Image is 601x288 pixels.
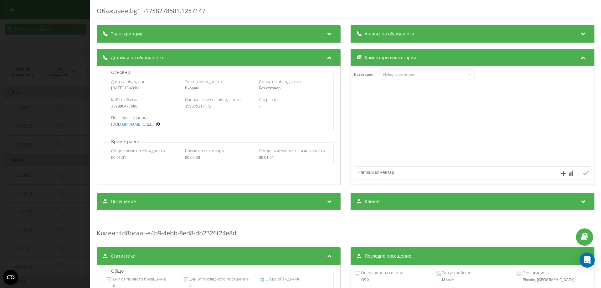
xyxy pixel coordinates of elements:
span: Кой се обажда [111,97,138,102]
p: Общо [110,268,125,274]
span: Тип устройство [441,270,471,276]
span: Дата на обаждане [111,79,145,84]
div: 359896477588 [111,104,178,108]
a: [DOMAIN_NAME][URL].. [111,122,153,127]
span: Последно посещение [365,253,411,259]
span: Време на разговора [185,148,224,154]
span: Посещение [111,198,136,205]
div: 00:01:01 [259,155,326,160]
div: OS X [355,278,429,282]
span: Общо обаждания [265,276,299,282]
span: Анализ на обаждането [365,31,414,37]
span: Продължителност на изчакването [259,148,325,154]
span: Клиент [97,229,118,237]
span: Статистики [111,253,136,259]
span: Операционна система [360,270,404,276]
div: Обаждане : bg1_-1758278581.1257147 [97,7,594,19]
span: Общо време на обаждането [111,148,165,154]
p: Основни [110,69,132,76]
span: Дни от последното посещение [188,276,249,282]
span: Направление на обаждането [185,97,241,102]
span: Последна страница [111,115,149,120]
span: Свързване с [259,97,282,102]
h4: Категория : [354,72,381,77]
span: Коментари и категории [365,55,416,61]
div: Plovdiv, [GEOGRAPHIC_DATA] [516,278,590,282]
span: Геолокация [521,270,545,276]
span: Без отговор [259,85,280,91]
div: Mobile [436,278,509,282]
span: Тип на обаждането [185,79,222,84]
span: Транскрипция [111,31,142,37]
span: Дни от първото посещение [112,276,166,282]
span: Статус на обаждането [259,79,301,84]
div: 359875313172 [185,104,252,108]
p: Времетраене [110,139,142,145]
div: Open Intercom Messenger [580,253,595,268]
div: : fd8bcaaf-e4b9-4ebb-8ed8-db2326f24e8d [97,216,594,241]
div: [DATE] 13:43:01 [111,86,178,90]
div: Избери категория [383,72,461,77]
span: Входящ [185,85,199,91]
div: - [259,104,326,108]
span: Клиент [365,198,380,205]
div: 00:01:01 [111,155,178,160]
span: Детайли на обаждането [111,55,163,61]
div: 00:00:00 [185,155,252,160]
button: Open CMP widget [3,270,18,285]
